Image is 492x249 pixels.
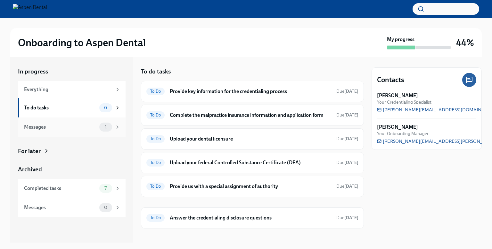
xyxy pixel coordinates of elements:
span: Due [336,136,358,142]
span: Your Onboarding Manager [377,131,429,137]
strong: [PERSON_NAME] [377,124,418,131]
span: Due [336,215,358,220]
div: For later [18,147,41,155]
a: To DoComplete the malpractice insurance information and application formDue[DATE] [146,110,358,120]
a: To DoUpload your dental licensureDue[DATE] [146,134,358,144]
strong: [DATE] [344,215,358,220]
h6: Complete the malpractice insurance information and application form [170,112,331,119]
a: To do tasks6 [18,98,126,117]
span: To Do [146,113,165,117]
a: Messages0 [18,198,126,217]
span: 0 [100,205,111,210]
span: To Do [146,215,165,220]
a: Everything [18,81,126,98]
h6: Provide key information for the credentialing process [170,88,331,95]
h6: Answer the credentialing disclosure questions [170,214,331,221]
span: Due [336,184,358,189]
a: To DoAnswer the credentialing disclosure questionsDue[DATE] [146,213,358,223]
strong: My progress [387,36,414,43]
span: August 16th, 2025 09:00 [336,183,358,189]
span: 6 [100,105,111,110]
span: Your Credentialing Specialist [377,99,431,105]
span: Due [336,160,358,165]
span: To Do [146,89,165,94]
strong: [DATE] [344,184,358,189]
h5: To do tasks [141,67,171,76]
strong: [DATE] [344,89,358,94]
a: Messages1 [18,117,126,137]
strong: [PERSON_NAME] [377,92,418,99]
a: In progress [18,67,126,76]
span: 7 [101,186,111,191]
div: To do tasks [24,104,97,111]
a: To DoProvide key information for the credentialing processDue[DATE] [146,86,358,97]
h6: Provide us with a special assignment of authority [170,183,331,190]
span: August 16th, 2025 09:00 [336,136,358,142]
span: Due [336,89,358,94]
span: August 16th, 2025 09:00 [336,88,358,94]
strong: [DATE] [344,136,358,142]
strong: [DATE] [344,112,358,118]
span: Due [336,112,358,118]
a: To DoProvide us with a special assignment of authorityDue[DATE] [146,181,358,192]
span: August 16th, 2025 09:00 [336,112,358,118]
h4: Contacts [377,75,404,85]
div: Messages [24,124,97,131]
span: August 18th, 2025 09:00 [336,215,358,221]
span: August 16th, 2025 09:00 [336,159,358,166]
strong: [DATE] [344,160,358,165]
h6: Upload your federal Controlled Substance Certificate (DEA) [170,159,331,166]
span: 1 [101,125,111,129]
h6: Upload your dental licensure [170,135,331,142]
img: Aspen Dental [13,4,47,14]
a: Archived [18,165,126,174]
span: To Do [146,160,165,165]
a: Completed tasks7 [18,179,126,198]
span: To Do [146,136,165,141]
div: Messages [24,204,97,211]
a: For later [18,147,126,155]
div: Everything [24,86,112,93]
h2: Onboarding to Aspen Dental [18,36,146,49]
a: To DoUpload your federal Controlled Substance Certificate (DEA)Due[DATE] [146,158,358,168]
span: To Do [146,184,165,189]
h3: 44% [456,37,474,48]
div: Completed tasks [24,185,97,192]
